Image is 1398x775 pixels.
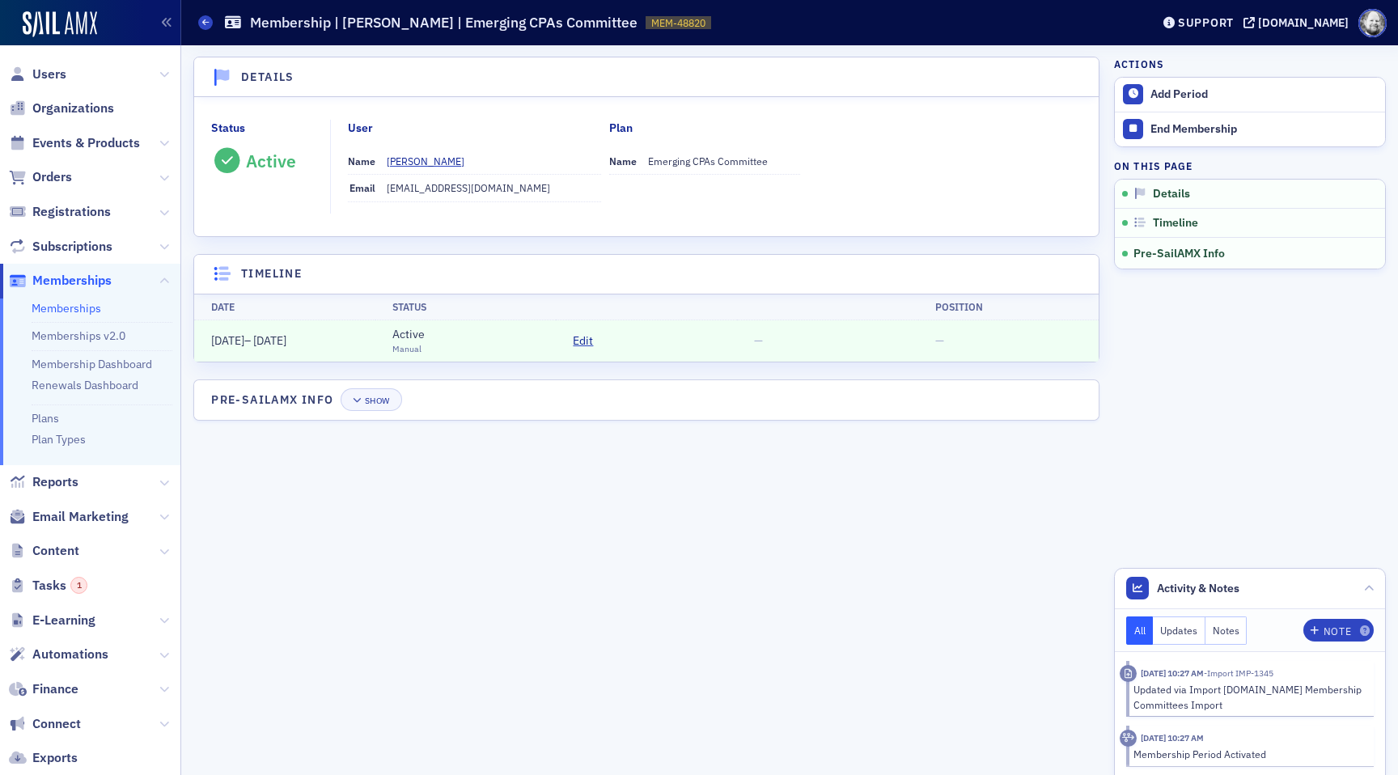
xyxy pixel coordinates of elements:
dd: [EMAIL_ADDRESS][DOMAIN_NAME] [387,175,601,201]
h1: Membership | [PERSON_NAME] | Emerging CPAs Committee [250,13,638,32]
div: [PERSON_NAME] [387,154,464,168]
div: [DOMAIN_NAME] [1258,15,1349,30]
th: Status [375,294,557,320]
button: All [1126,616,1154,645]
div: Show [365,396,390,405]
span: Connect [32,715,81,733]
a: Memberships v2.0 [32,328,125,343]
a: Organizations [9,100,114,117]
div: User [348,120,373,137]
button: Note [1303,619,1374,642]
time: 10/8/2025 10:27 AM [1141,732,1204,743]
span: Pre-SailAMX Info [1133,246,1225,260]
h4: Details [241,69,294,86]
div: Manual [392,343,425,356]
a: Email Marketing [9,508,129,526]
a: Membership Dashboard [32,357,152,371]
a: Memberships [32,301,101,316]
span: Email [349,181,375,194]
span: Subscriptions [32,238,112,256]
button: Updates [1153,616,1205,645]
div: Activity [1120,730,1137,747]
span: – [211,333,286,348]
div: End Membership [1150,122,1377,137]
a: Exports [9,749,78,767]
span: — [935,333,944,348]
button: End Membership [1115,112,1385,146]
div: Note [1324,627,1351,636]
span: Events & Products [32,134,140,152]
div: Membership Period Activated [1133,747,1362,761]
span: Activity & Notes [1157,580,1239,597]
span: Import IMP-1345 [1204,667,1273,679]
div: Active [392,326,425,343]
span: Automations [32,646,108,663]
div: 1 [70,577,87,594]
h4: Actions [1114,57,1164,71]
div: Updated via Import [DOMAIN_NAME] Membership Committees Import [1133,682,1362,712]
a: Plan Types [32,432,86,447]
a: E-Learning [9,612,95,629]
h4: On this page [1114,159,1386,173]
span: Memberships [32,272,112,290]
button: Show [341,388,401,411]
span: [DATE] [211,333,244,348]
div: Support [1178,15,1234,30]
span: Reports [32,473,78,491]
a: Connect [9,715,81,733]
span: Name [348,155,375,167]
div: Active [246,150,296,172]
div: Add Period [1150,87,1377,102]
button: Notes [1205,616,1248,645]
div: Status [211,120,245,137]
a: Tasks1 [9,577,87,595]
span: Registrations [32,203,111,221]
a: Reports [9,473,78,491]
span: Content [32,542,79,560]
h4: Timeline [241,265,302,282]
span: Details [1153,187,1190,201]
div: Plan [609,120,633,137]
a: Plans [32,411,59,426]
th: Position [918,294,1099,320]
a: Finance [9,680,78,698]
a: Registrations [9,203,111,221]
a: Content [9,542,79,560]
span: Users [32,66,66,83]
span: Name [609,155,637,167]
dd: Emerging CPAs Committee [648,148,800,174]
span: [DATE] [253,333,286,348]
span: Profile [1358,9,1387,37]
h4: Pre-SailAMX Info [211,392,333,409]
span: E-Learning [32,612,95,629]
span: Finance [32,680,78,698]
time: 10/8/2025 10:27 AM [1141,667,1204,679]
span: Orders [32,168,72,186]
th: Date [194,294,375,320]
span: MEM-48820 [651,16,705,30]
a: Users [9,66,66,83]
div: Imported Activity [1120,665,1137,682]
a: Memberships [9,272,112,290]
button: [DOMAIN_NAME] [1243,17,1354,28]
a: Orders [9,168,72,186]
span: — [754,333,763,348]
span: Edit [573,332,593,349]
button: Add Period [1115,78,1385,112]
img: SailAMX [23,11,97,37]
a: Automations [9,646,108,663]
span: Timeline [1153,216,1198,231]
a: Subscriptions [9,238,112,256]
span: Tasks [32,577,87,595]
span: Exports [32,749,78,767]
span: Organizations [32,100,114,117]
span: Email Marketing [32,508,129,526]
a: Events & Products [9,134,140,152]
a: Renewals Dashboard [32,378,138,392]
a: [PERSON_NAME] [387,154,477,168]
